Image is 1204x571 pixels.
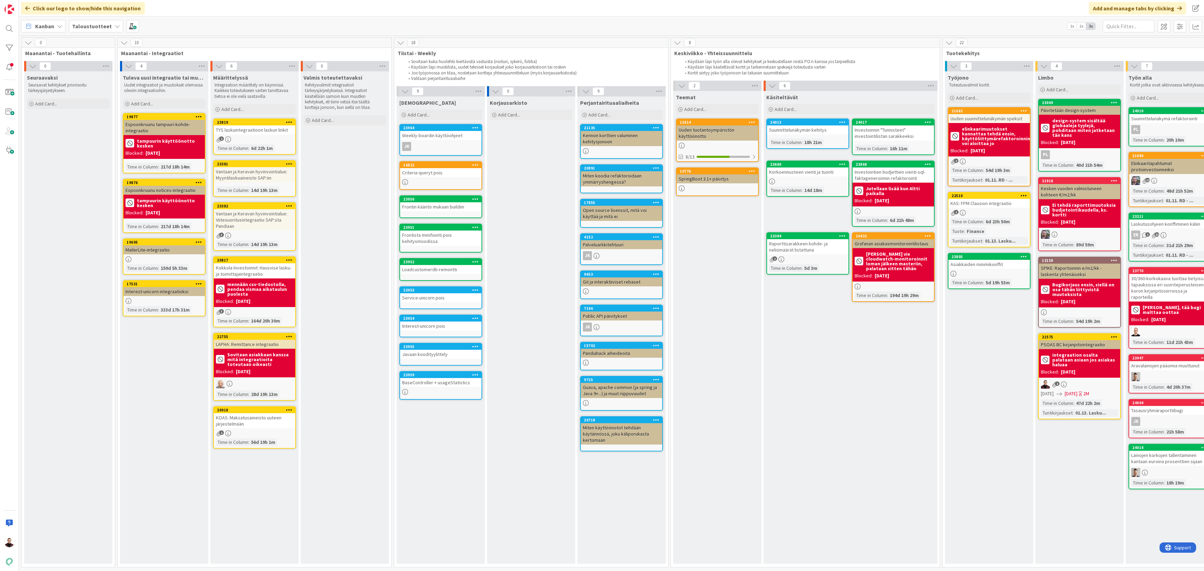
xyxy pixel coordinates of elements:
span: Add Card... [1137,95,1159,101]
div: 40d 21h 54m [1074,161,1104,169]
div: 20918KOAS: Maksatusaineisto uuteen järjestelmään [214,407,295,428]
div: 23959BaseController + usageStatistics [400,372,481,387]
div: 20891Miten koodia refaktoroidaan ymmärryshengessä? [581,165,662,186]
img: NG [216,379,225,388]
span: Tuleva uusi integraatio tai muutos [123,74,206,81]
input: Quick Filter... [1103,20,1154,32]
div: 23381 [217,162,295,166]
div: 21575PSOAS BC kirjanpitointegraatio [1039,334,1120,349]
div: 23954Interest-unicorn pois [400,315,481,330]
div: 23964Weekly-boardin käyttöohjeet [400,125,481,140]
div: 23953 [400,287,481,293]
span: Add Card... [1046,86,1068,93]
img: AA [4,538,14,547]
span: 3x [1086,23,1095,30]
div: JK [581,323,662,332]
div: 23680 [770,162,848,167]
span: Työn alla [1128,74,1152,81]
div: 15614 [680,120,758,125]
span: : [802,139,803,146]
div: Weekly-boardin käyttöohjeet [400,131,481,140]
span: 11 [1145,178,1150,182]
div: 21135 [584,125,662,130]
span: : [1164,187,1165,195]
img: TN [1131,372,1140,381]
div: [DATE] [875,197,889,204]
div: 21682Uuden suunnittelunäkymän speksit [948,108,1030,123]
span: Add Card... [408,112,430,118]
span: : [248,144,249,152]
div: 17531Interest-unicorn integraatioksi [123,281,205,296]
div: Tuntikirjaukset [1131,197,1163,204]
div: 9725Guava, apache common (ja spring ja Java 9+...) ja muut riippuvuudet [581,377,662,398]
span: 1x [1067,23,1077,30]
span: : [1073,161,1074,169]
div: 23964 [403,125,481,130]
div: KAS: FPM Clausion integraatio [948,199,1030,208]
div: 19695 [123,239,205,245]
div: 23959 [400,372,481,378]
div: 16822 [400,162,481,168]
div: PL [1131,125,1140,134]
span: : [982,176,983,184]
span: Add Card... [775,106,797,112]
div: 19877 [123,114,205,120]
span: : [802,186,803,194]
span: 0 [35,39,47,47]
div: Time in Column [1131,136,1164,144]
div: Time in Column [216,144,248,152]
b: design-system sisältää globaaleja tyylejä, pohditaan miten jatketaan tän kans [1052,118,1118,137]
img: TK [1131,176,1140,185]
div: SpringBoot 3.1+ päivitys [677,174,758,183]
div: Frontin kääntö mukaan buildiin [400,202,481,211]
div: 14d 19h 13m [249,186,279,194]
div: 17855 [584,200,662,205]
b: elinkaarimuutokset kannattaa tehdä ensin, käyttöliittymärefaktoroinnin voi aloittaa jo [962,126,1030,146]
div: 23868Investointien budjettien vienti-sql-faktageneroinnin refaktorointi [853,161,934,183]
div: 23819 [217,120,295,125]
div: 22510 [948,193,1030,199]
li: Käydään läpi käsiteltävät kortit ja tarkennetaan speksejä toteutusta varten [681,64,933,70]
div: 23951 [400,224,481,231]
div: Time in Column [769,139,802,146]
div: [DATE] [146,150,160,157]
div: JK [402,142,411,151]
div: Time in Column [769,186,802,194]
div: 23952 [400,259,481,265]
div: Investointien budjettien vienti-sql-faktageneroinnin refaktorointi [853,167,934,183]
div: 20891 [584,166,662,171]
p: Kehitysvalmiit integraatiot tärkeysjärjestyksessä. Integraatiot käsitellään samoin kuin muutkin k... [305,82,385,110]
div: 21918Kesken vuoden valmistuneen kohteen €/m2/kk [1039,178,1120,199]
span: Add Card... [956,95,978,101]
span: Add Card... [498,112,520,118]
div: 23955Javaan koodityylittely [400,344,481,359]
div: 01.11. RD - ... [983,176,1014,184]
div: 24017 [856,120,934,125]
b: tampuurin käyttöönotto kesken [137,139,203,148]
div: 10776SpringBoot 3.1+ päivitys [677,168,758,183]
span: 4 [1051,62,1062,70]
div: 54d 19h 3m [984,166,1012,174]
b: Ei tehdä raporttimuutoksia budjetointikaudella, ks. kortti [1052,203,1118,217]
div: Blocked: [855,197,873,204]
span: 0 [316,62,328,70]
div: 23950Frontin kääntö mukaan buildiin [400,196,481,211]
div: 21135Kennon korttien valuminen kehitysjonoon [581,125,662,146]
div: Time in Column [126,163,158,171]
span: 1 [954,210,958,214]
div: AA [1039,380,1120,389]
div: 7166 [581,305,662,312]
span: 6 [226,62,237,70]
div: 23954 [400,315,481,322]
img: LL [1131,327,1140,336]
div: JK [400,142,481,151]
div: Kennon korttien valuminen kehitysjonoon [581,131,662,146]
div: Kesken vuoden valmistuneen kohteen €/m2/kk [1039,184,1120,199]
div: 24013 [770,120,848,125]
div: 16822 [403,163,481,167]
div: Time in Column [951,166,983,174]
div: 17531 [123,281,205,287]
div: Blocked: [126,150,143,157]
img: TN [1131,468,1140,477]
div: Vantaan ja Keravan hyvinvointialue: Viitesuoritusintegraatio SAP:sta Pandiaan [214,209,295,231]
